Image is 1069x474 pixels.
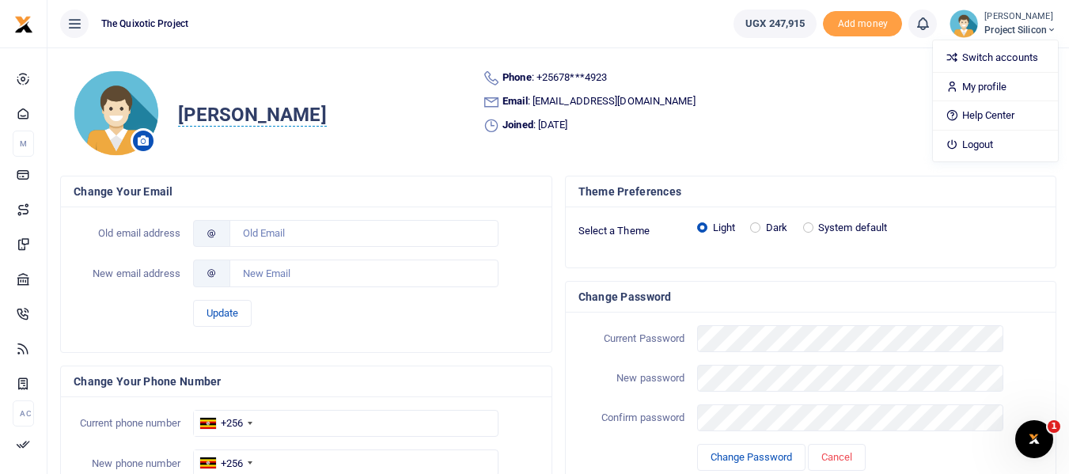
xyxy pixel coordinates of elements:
[1015,420,1053,458] iframe: Intercom live chat
[766,220,787,236] label: Dark
[697,444,806,471] button: Change Password
[823,11,902,37] span: Add money
[221,415,243,431] div: +256
[950,9,978,38] img: profile-user
[950,9,1056,38] a: profile-user [PERSON_NAME] Project Silicon
[578,183,1044,200] h4: Theme Preferences
[483,117,1044,135] li: : [DATE]
[483,93,1044,111] li: : [EMAIL_ADDRESS][DOMAIN_NAME]
[572,223,692,239] label: Select a Theme
[1048,420,1060,433] span: 1
[229,220,498,247] input: Old Email
[745,16,805,32] span: UGX 247,915
[578,288,1044,305] h4: Change Password
[67,266,187,282] label: New email address
[194,411,257,436] div: Uganda: +256
[808,444,866,471] button: Cancel
[572,410,692,426] label: Confirm password
[13,400,34,427] li: Ac
[727,9,823,38] li: Wallet ballance
[74,373,539,390] h4: Change your phone number
[818,220,887,236] label: System default
[67,226,187,241] label: Old email address
[572,370,692,386] label: New password
[933,134,1058,156] a: Logout
[74,183,539,200] h4: Change your email
[483,70,1044,87] li: : +25678***4923
[502,119,533,131] b: Joined
[193,300,252,327] button: Update
[178,104,326,127] span: [PERSON_NAME]
[95,17,195,31] span: The Quixotic Project
[823,17,902,28] a: Add money
[14,17,33,29] a: logo-small logo-large logo-large
[502,95,528,107] b: Email
[933,76,1058,98] a: My profile
[221,456,243,472] div: +256
[933,47,1058,69] a: Switch accounts
[713,220,736,236] label: Light
[984,10,1056,24] small: [PERSON_NAME]
[67,415,187,431] label: Current phone number
[13,131,34,157] li: M
[984,23,1056,37] span: Project Silicon
[229,260,498,286] input: New Email
[502,71,532,83] b: Phone
[14,15,33,34] img: logo-small
[823,11,902,37] li: Toup your wallet
[67,456,187,472] label: New phone number
[572,331,692,347] label: Current Password
[933,104,1058,127] a: Help Center
[734,9,817,38] a: UGX 247,915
